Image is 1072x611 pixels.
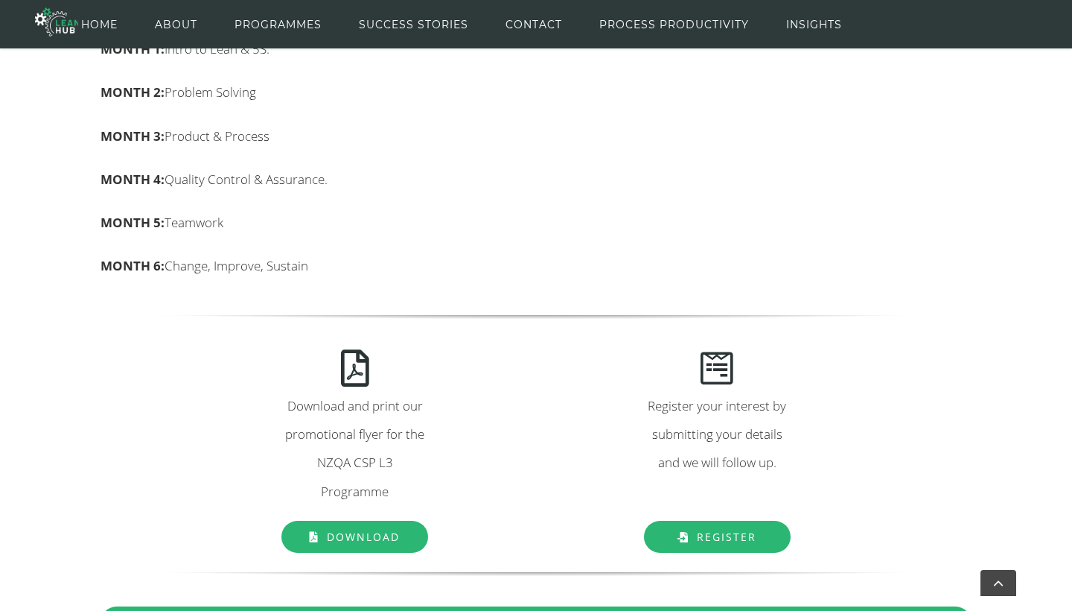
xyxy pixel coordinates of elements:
[100,257,308,274] span: Change, Improve, Sustain
[100,40,165,57] strong: MONTH 1:
[644,521,791,553] a: Register
[35,1,78,42] img: The Lean Hub | Optimising productivity with Lean Logo
[100,40,269,57] span: Intro to Lean & 5S.
[327,530,400,544] span: Download
[100,83,256,101] span: Problem Solving
[100,171,328,188] span: Quality Control & Assurance.
[648,397,786,472] span: Register your interest by submitting your details and we will follow up.
[100,257,165,274] strong: MONTH 6:
[100,83,165,101] strong: MONTH 2:
[100,171,165,188] strong: MONTH 4:
[285,397,424,500] span: Download and print our promotional flyer for the NZQA CSP L3 Programme
[100,127,269,145] span: Product & Process
[100,214,165,231] strong: MONTH 5:
[281,521,428,553] a: Download
[697,530,756,544] span: Register
[100,214,223,231] span: Teamwork
[100,127,165,145] strong: MONTH 3:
